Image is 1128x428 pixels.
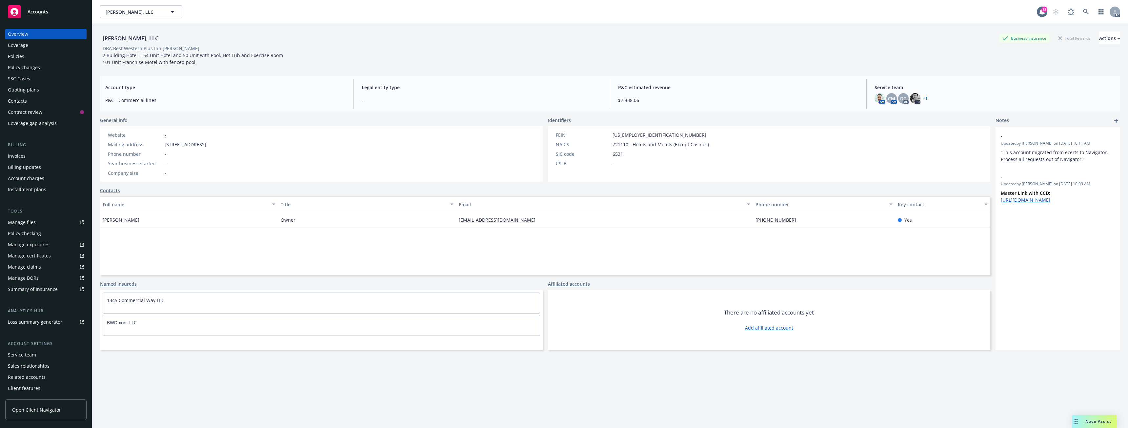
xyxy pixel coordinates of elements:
a: Report a Bug [1064,5,1078,18]
div: Business Insurance [999,34,1050,42]
div: SIC code [556,151,610,157]
a: Named insureds [100,280,137,287]
span: [STREET_ADDRESS] [165,141,206,148]
a: Service team [5,350,87,360]
strong: Master Link with CCD: [1001,190,1050,196]
span: 6531 [613,151,623,157]
a: Policies [5,51,87,62]
span: 2 Building Hotel - 54 Unit Hotel and 50 Unit with Pool, Hot Tub and Exercise Room 101 Unit Franch... [103,52,283,65]
div: Drag to move [1072,415,1080,428]
span: - [165,151,166,157]
a: Installment plans [5,184,87,195]
div: 32 [1041,7,1047,12]
span: Updated by [PERSON_NAME] on [DATE] 10:11 AM [1001,140,1115,146]
div: Website [108,132,162,138]
div: Related accounts [8,372,46,382]
span: Service team [875,84,1115,91]
div: Manage files [8,217,36,228]
a: Add affiliated account [745,324,793,331]
button: Email [456,196,753,212]
div: Contract review [8,107,42,117]
a: BWDixon, LLC [107,319,137,326]
div: DBA: Best Western Plus Inn [PERSON_NAME] [103,45,199,52]
span: Owner [281,216,295,223]
div: Phone number [108,151,162,157]
button: Title [278,196,456,212]
span: - [362,97,602,104]
div: Manage claims [8,262,41,272]
div: Total Rewards [1055,34,1094,42]
span: Identifiers [548,117,571,124]
a: Manage claims [5,262,87,272]
a: Search [1079,5,1093,18]
span: [PERSON_NAME] [103,216,139,223]
a: Contacts [100,187,120,194]
div: Company size [108,170,162,176]
div: Full name [103,201,268,208]
span: DG [900,95,907,102]
a: Sales relationships [5,361,87,371]
span: - [1001,132,1098,139]
div: Phone number [755,201,885,208]
div: Tools [5,208,87,214]
a: Accounts [5,3,87,21]
a: Summary of insurance [5,284,87,295]
a: Invoices [5,151,87,161]
a: [PHONE_NUMBER] [755,217,801,223]
div: NAICS [556,141,610,148]
a: Coverage gap analysis [5,118,87,129]
div: Quoting plans [8,85,39,95]
div: Title [281,201,446,208]
div: Year business started [108,160,162,167]
a: Affiliated accounts [548,280,590,287]
a: Loss summary generator [5,317,87,327]
span: - [165,170,166,176]
div: Account charges [8,173,44,184]
button: Full name [100,196,278,212]
div: SSC Cases [8,73,30,84]
div: Analytics hub [5,308,87,314]
a: Quoting plans [5,85,87,95]
a: Policy changes [5,62,87,73]
div: Client features [8,383,40,394]
button: Key contact [895,196,990,212]
div: Email [459,201,743,208]
a: +1 [923,96,928,100]
a: Coverage [5,40,87,51]
span: - [1001,173,1098,180]
span: Notes [996,117,1009,125]
div: Coverage [8,40,28,51]
div: Billing [5,142,87,148]
div: FEIN [556,132,610,138]
span: Yes [904,216,912,223]
div: Mailing address [108,141,162,148]
div: Manage exposures [8,239,50,250]
span: There are no affiliated accounts yet [724,309,814,316]
a: Account charges [5,173,87,184]
span: P&C estimated revenue [618,84,858,91]
button: Nova Assist [1072,415,1117,428]
span: - [613,160,614,167]
a: Contract review [5,107,87,117]
span: Nova Assist [1085,418,1111,424]
div: Sales relationships [8,361,50,371]
a: Contacts [5,96,87,106]
div: Overview [8,29,28,39]
div: CSLB [556,160,610,167]
span: Open Client Navigator [12,406,61,413]
a: Manage files [5,217,87,228]
div: [PERSON_NAME], LLC [100,34,161,43]
span: General info [100,117,128,124]
div: Policies [8,51,24,62]
div: Account settings [5,340,87,347]
div: -Updatedby [PERSON_NAME] on [DATE] 10:09 AMMaster Link with CCD: [URL][DOMAIN_NAME] [996,168,1120,209]
span: 721110 - Hotels and Motels (Except Casinos) [613,141,709,148]
img: photo [910,93,920,104]
button: Actions [1099,32,1120,45]
a: Manage exposures [5,239,87,250]
span: Accounts [28,9,48,14]
span: - [165,160,166,167]
div: Summary of insurance [8,284,58,295]
div: Policy checking [8,228,41,239]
